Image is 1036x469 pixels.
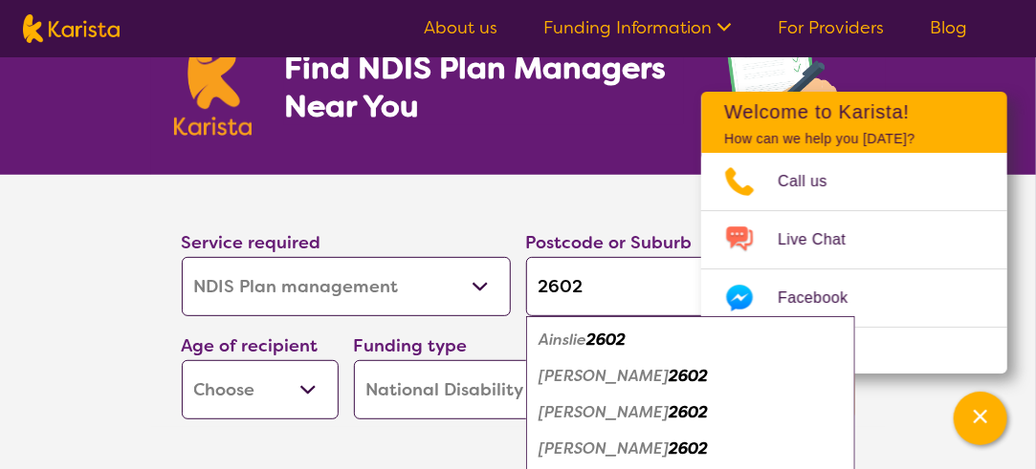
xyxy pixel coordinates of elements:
[526,231,693,254] label: Postcode or Suburb
[724,100,984,123] h2: Welcome to Karista!
[540,330,587,350] em: Ainslie
[536,322,846,358] div: Ainslie 2602
[540,438,670,458] em: [PERSON_NAME]
[536,358,846,394] div: Dickson 2602
[536,394,846,431] div: Downer 2602
[284,49,684,125] h1: Find NDIS Plan Managers Near You
[930,16,967,39] a: Blog
[954,392,1007,445] button: Channel Menu
[778,225,869,254] span: Live Chat
[701,92,1007,373] div: Channel Menu
[587,330,627,350] em: 2602
[182,334,319,357] label: Age of recipient
[724,131,984,147] p: How can we help you [DATE]?
[670,402,709,422] em: 2602
[174,32,253,136] img: Karista logo
[670,366,709,386] em: 2602
[182,231,321,254] label: Service required
[424,16,497,39] a: About us
[543,16,732,39] a: Funding Information
[526,257,855,316] input: Type
[778,16,884,39] a: For Providers
[701,153,1007,385] ul: Choose channel
[354,334,468,357] label: Funding type
[670,438,709,458] em: 2602
[778,284,871,312] span: Facebook
[540,366,670,386] em: [PERSON_NAME]
[23,14,120,43] img: Karista logo
[540,402,670,422] em: [PERSON_NAME]
[778,167,850,196] span: Call us
[536,431,846,467] div: Hackett 2602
